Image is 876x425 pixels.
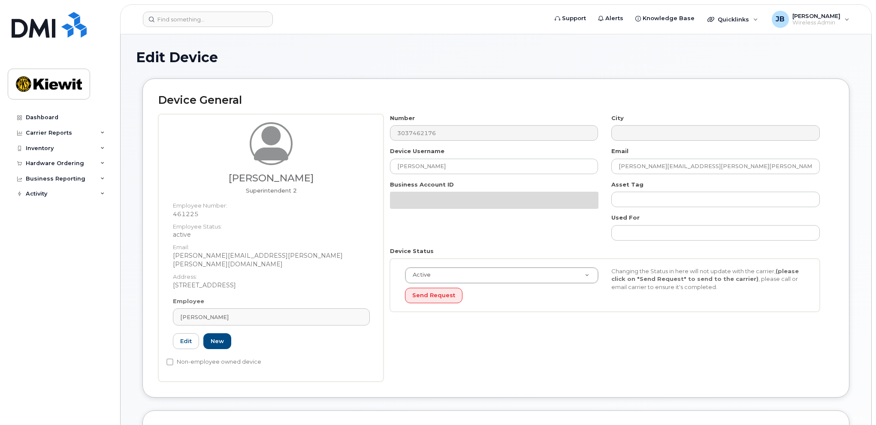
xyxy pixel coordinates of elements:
label: Asset Tag [611,181,643,189]
dd: active [173,230,370,239]
label: City [611,114,624,122]
dt: Employee Number: [173,197,370,210]
dt: Address: [173,268,370,281]
label: Email [611,147,628,155]
label: Number [390,114,415,122]
dt: Email: [173,239,370,251]
dd: 461225 [173,210,370,218]
label: Device Status [390,247,434,255]
dd: [STREET_ADDRESS] [173,281,370,289]
div: Changing the Status in here will not update with the carrier, , please call or email carrier to e... [605,267,811,291]
label: Device Username [390,147,444,155]
a: Active [405,268,598,283]
a: Edit [173,333,199,349]
span: [PERSON_NAME] [180,313,229,321]
dd: [PERSON_NAME][EMAIL_ADDRESS][PERSON_NAME][PERSON_NAME][DOMAIN_NAME] [173,251,370,268]
label: Used For [611,214,640,222]
span: Active [408,271,431,279]
label: Business Account ID [390,181,454,189]
span: Job title [246,187,297,194]
h1: Edit Device [136,50,856,65]
a: [PERSON_NAME] [173,308,370,326]
h3: [PERSON_NAME] [173,173,370,184]
button: Send Request [405,288,462,304]
dt: Employee Status: [173,218,370,231]
label: Non-employee owned device [166,357,261,367]
h2: Device General [158,94,834,106]
a: New [203,333,231,349]
label: Employee [173,297,204,305]
input: Non-employee owned device [166,359,173,365]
